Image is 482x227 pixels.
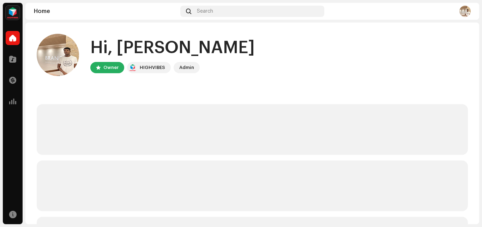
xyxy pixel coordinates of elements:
[459,6,471,17] img: af527d17-9eb6-4ac2-b531-39168b4957b6
[6,6,20,20] img: feab3aad-9b62-475c-8caf-26f15a9573ee
[197,8,213,14] span: Search
[34,8,177,14] div: Home
[128,63,137,72] img: feab3aad-9b62-475c-8caf-26f15a9573ee
[37,34,79,76] img: af527d17-9eb6-4ac2-b531-39168b4957b6
[103,63,119,72] div: Owner
[140,63,165,72] div: HIGHVIBES
[90,37,255,59] div: Hi, [PERSON_NAME]
[179,63,194,72] div: Admin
